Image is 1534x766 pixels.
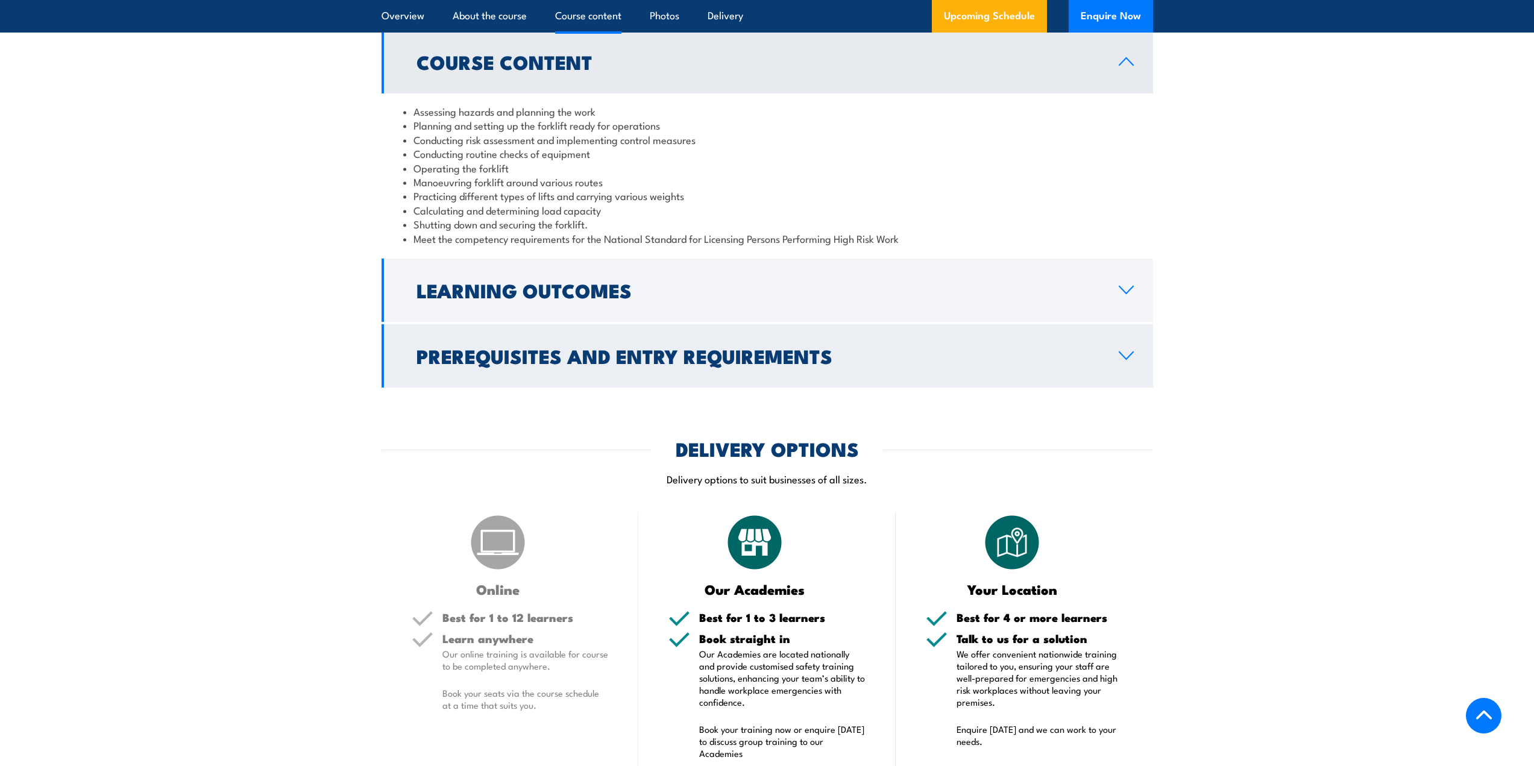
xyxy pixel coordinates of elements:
[699,648,866,708] p: Our Academies are located nationally and provide customised safety training solutions, enhancing ...
[926,582,1099,596] h3: Your Location
[403,203,1131,217] li: Calculating and determining load capacity
[382,472,1153,486] p: Delivery options to suit businesses of all sizes.
[668,582,841,596] h3: Our Academies
[403,104,1131,118] li: Assessing hazards and planning the work
[403,175,1131,189] li: Manoeuvring forklift around various routes
[699,612,866,623] h5: Best for 1 to 3 learners
[957,633,1123,644] h5: Talk to us for a solution
[442,687,609,711] p: Book your seats via the course schedule at a time that suits you.
[442,612,609,623] h5: Best for 1 to 12 learners
[382,259,1153,322] a: Learning Outcomes
[417,281,1099,298] h2: Learning Outcomes
[403,189,1131,202] li: Practicing different types of lifts and carrying various weights
[699,633,866,644] h5: Book straight in
[403,118,1131,132] li: Planning and setting up the forklift ready for operations
[403,217,1131,231] li: Shutting down and securing the forklift.
[403,146,1131,160] li: Conducting routine checks of equipment
[412,582,585,596] h3: Online
[382,324,1153,388] a: Prerequisites and Entry Requirements
[957,648,1123,708] p: We offer convenient nationwide training tailored to you, ensuring your staff are well-prepared fo...
[957,723,1123,747] p: Enquire [DATE] and we can work to your needs.
[403,231,1131,245] li: Meet the competency requirements for the National Standard for Licensing Persons Performing High ...
[403,133,1131,146] li: Conducting risk assessment and implementing control measures
[403,161,1131,175] li: Operating the forklift
[699,723,866,759] p: Book your training now or enquire [DATE] to discuss group training to our Academies
[382,30,1153,93] a: Course Content
[442,633,609,644] h5: Learn anywhere
[676,440,859,457] h2: DELIVERY OPTIONS
[957,612,1123,623] h5: Best for 4 or more learners
[417,53,1099,70] h2: Course Content
[417,347,1099,364] h2: Prerequisites and Entry Requirements
[442,648,609,672] p: Our online training is available for course to be completed anywhere.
